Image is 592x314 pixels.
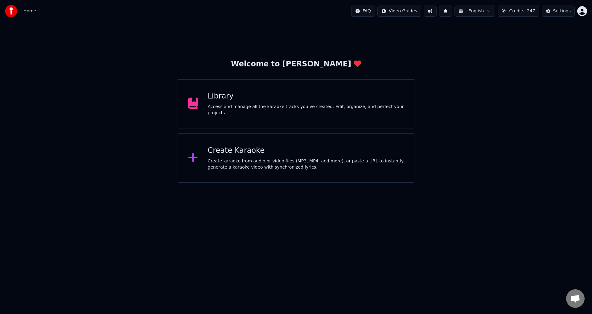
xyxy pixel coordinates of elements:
div: Create karaoke from audio or video files (MP3, MP4, and more), or paste a URL to instantly genera... [208,158,404,170]
span: Home [23,8,36,14]
span: Credits [509,8,524,14]
img: youka [5,5,17,17]
button: Credits247 [498,6,539,17]
div: Settings [553,8,571,14]
nav: breadcrumb [23,8,36,14]
button: Settings [542,6,575,17]
div: Open chat [566,289,585,308]
button: FAQ [351,6,375,17]
span: 247 [527,8,535,14]
button: Video Guides [377,6,421,17]
div: Create Karaoke [208,146,404,156]
div: Access and manage all the karaoke tracks you’ve created. Edit, organize, and perfect your projects. [208,104,404,116]
div: Welcome to [PERSON_NAME] [231,59,361,69]
div: Library [208,91,404,101]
